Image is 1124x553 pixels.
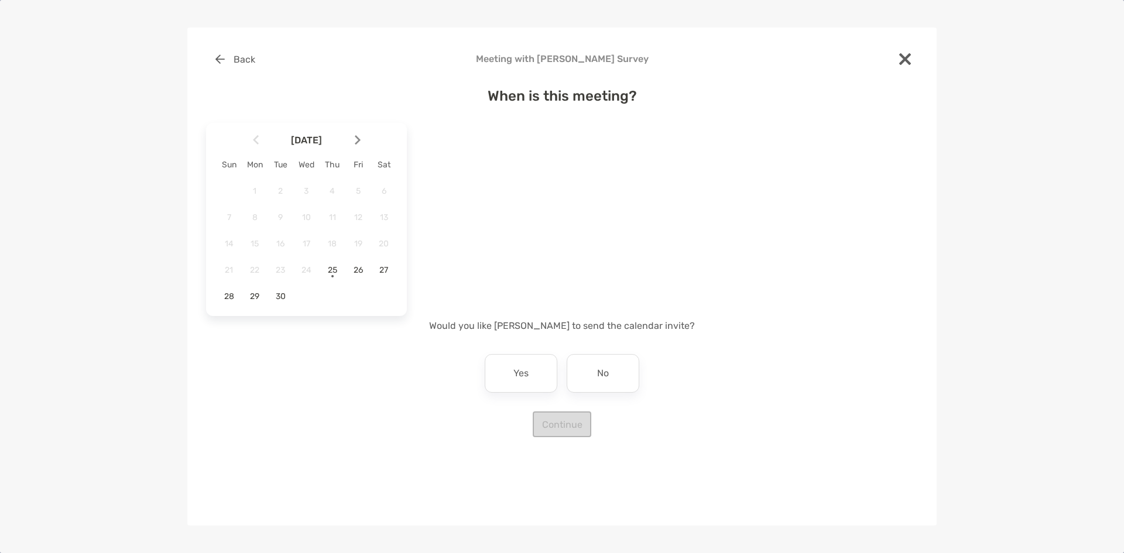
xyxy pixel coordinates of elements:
div: Sat [371,160,397,170]
span: 6 [374,186,394,196]
img: Arrow icon [253,135,259,145]
span: 4 [323,186,342,196]
h4: When is this meeting? [206,88,918,104]
div: Sun [216,160,242,170]
span: 1 [245,186,265,196]
p: No [597,364,609,383]
span: 28 [219,291,239,301]
span: 15 [245,239,265,249]
span: 19 [348,239,368,249]
span: 18 [323,239,342,249]
img: Arrow icon [355,135,361,145]
span: 3 [296,186,316,196]
img: button icon [215,54,225,64]
span: 21 [219,265,239,275]
div: Mon [242,160,268,170]
span: 24 [296,265,316,275]
span: 5 [348,186,368,196]
span: 27 [374,265,394,275]
span: 29 [245,291,265,301]
span: 22 [245,265,265,275]
span: 14 [219,239,239,249]
p: Would you like [PERSON_NAME] to send the calendar invite? [206,318,918,333]
span: 25 [323,265,342,275]
span: 20 [374,239,394,249]
span: 16 [270,239,290,249]
p: Yes [513,364,529,383]
img: close modal [899,53,911,65]
span: 11 [323,212,342,222]
div: Thu [320,160,345,170]
span: 12 [348,212,368,222]
h4: Meeting with [PERSON_NAME] Survey [206,53,918,64]
span: [DATE] [261,135,352,146]
span: 8 [245,212,265,222]
div: Fri [345,160,371,170]
span: 13 [374,212,394,222]
button: Back [206,46,264,72]
span: 17 [296,239,316,249]
span: 23 [270,265,290,275]
div: Tue [268,160,293,170]
span: 9 [270,212,290,222]
span: 26 [348,265,368,275]
span: 10 [296,212,316,222]
span: 2 [270,186,290,196]
span: 7 [219,212,239,222]
div: Wed [293,160,319,170]
span: 30 [270,291,290,301]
